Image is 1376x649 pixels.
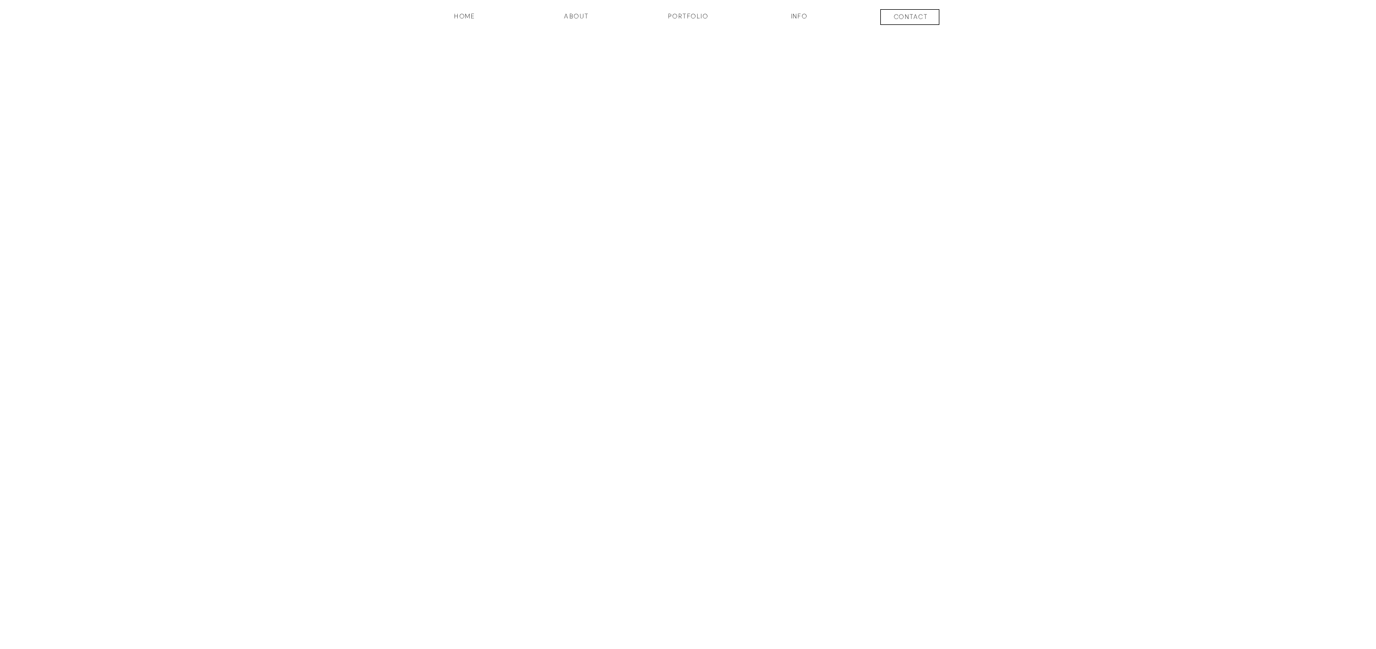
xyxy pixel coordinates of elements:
a: HOME [425,11,505,30]
a: about [549,11,603,30]
a: Portfolio [648,11,728,30]
a: INFO [772,11,826,30]
a: contact [871,12,951,25]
